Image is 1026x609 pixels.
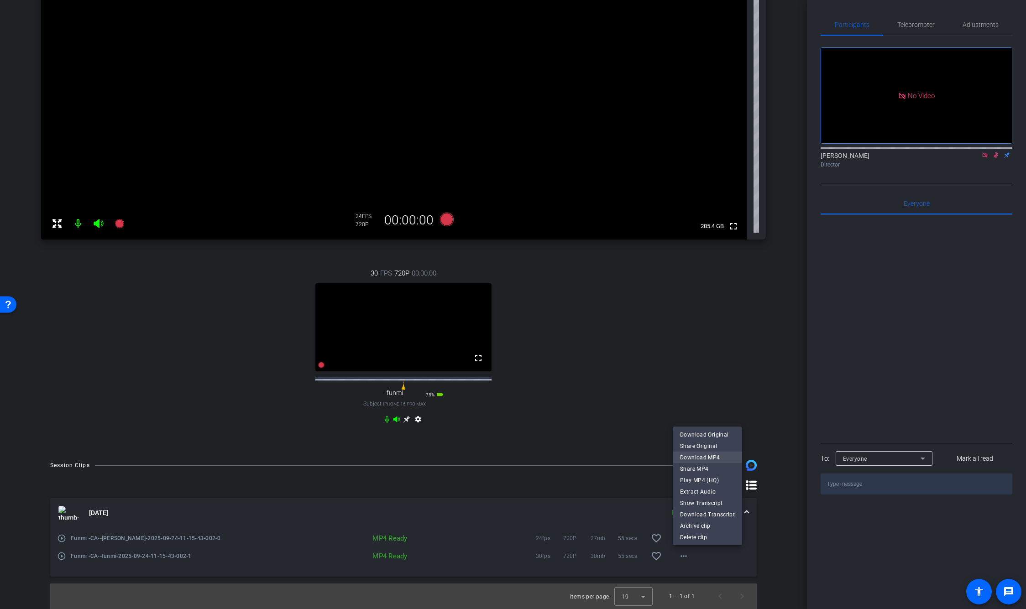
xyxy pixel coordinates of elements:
[680,474,735,485] span: Play MP4 (HQ)
[680,486,735,497] span: Extract Audio
[680,520,735,531] span: Archive clip
[680,440,735,451] span: Share Original
[680,452,735,463] span: Download MP4
[680,509,735,520] span: Download Transcript
[680,497,735,508] span: Show Transcript
[680,463,735,474] span: Share MP4
[680,531,735,542] span: Delete clip
[680,429,735,440] span: Download Original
